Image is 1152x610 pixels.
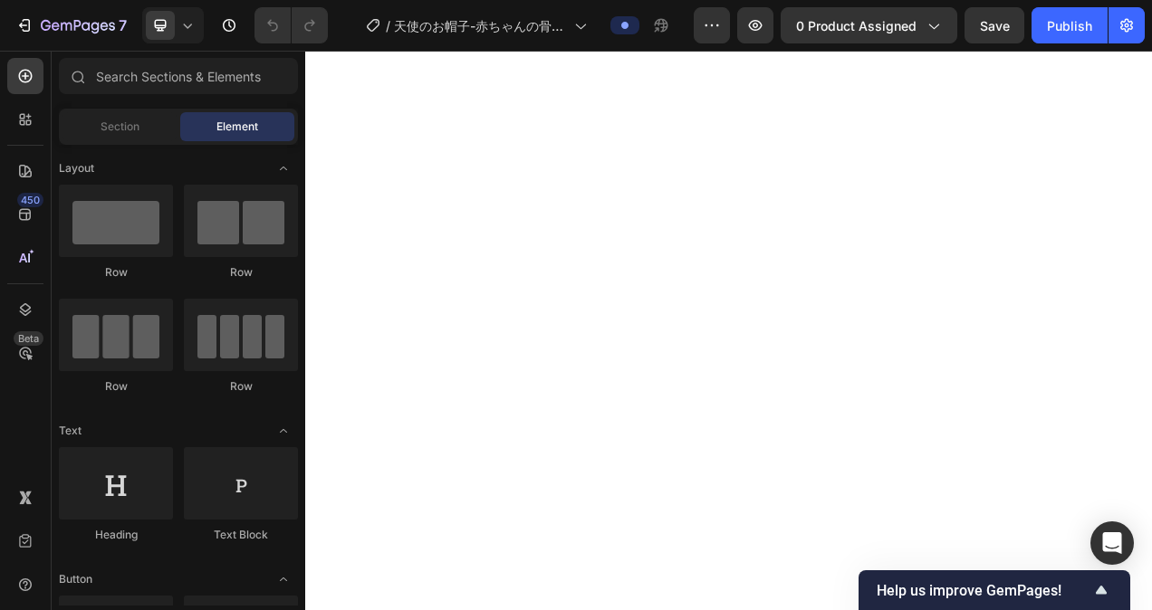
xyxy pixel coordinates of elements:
div: Publish [1047,16,1092,35]
button: 0 product assigned [781,7,957,43]
div: Row [59,378,173,395]
span: Layout [59,160,94,176]
span: 天使のお帽子-赤ちゃんの骨壷カバー- [394,16,567,35]
div: Text Block [184,527,298,543]
div: Row [184,378,298,395]
button: Show survey - Help us improve GemPages! [877,579,1112,601]
div: Row [184,264,298,281]
p: 7 [119,14,127,36]
iframe: Design area [305,51,1152,610]
div: 450 [17,193,43,207]
div: Beta [14,331,43,346]
span: Help us improve GemPages! [877,582,1090,599]
span: Button [59,571,92,587]
button: Save [965,7,1024,43]
span: Text [59,423,82,439]
div: Undo/Redo [254,7,328,43]
button: Publish [1032,7,1108,43]
span: Toggle open [269,154,298,183]
span: Section [101,119,139,135]
div: Open Intercom Messenger [1090,521,1134,565]
span: Element [216,119,258,135]
span: 0 product assigned [796,16,917,35]
div: Row [59,264,173,281]
div: Heading [59,527,173,543]
span: Save [980,18,1010,33]
span: / [386,16,390,35]
button: 7 [7,7,135,43]
span: Toggle open [269,565,298,594]
span: Toggle open [269,416,298,445]
input: Search Sections & Elements [59,58,298,94]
